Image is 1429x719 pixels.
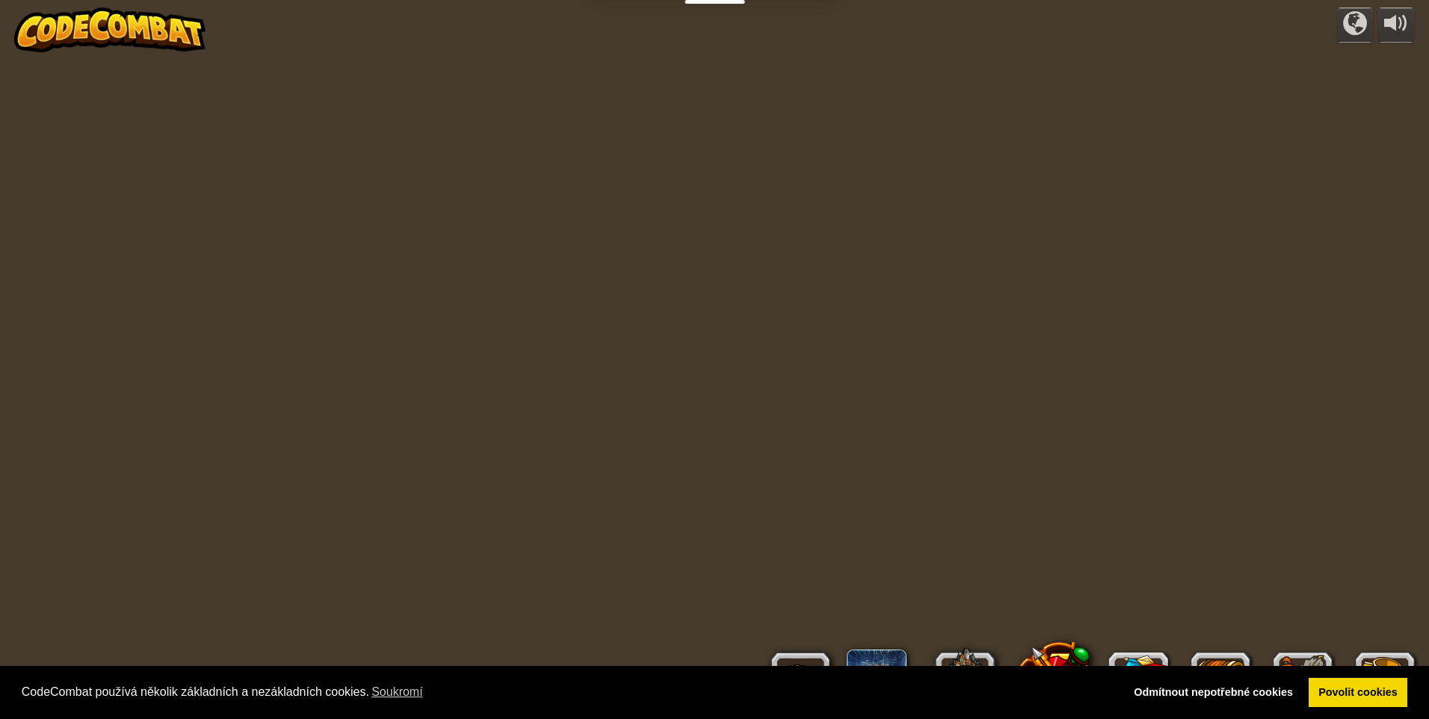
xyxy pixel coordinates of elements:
span: CodeCombat používá několik základních a nezákladních cookies. [22,681,1112,703]
a: learn more about cookies [369,681,425,703]
a: allow cookies [1309,678,1408,708]
a: deny cookies [1124,678,1303,708]
img: CodeCombat - Learn how to code by playing a game [14,7,206,52]
button: Nastavení hlasitosti [1377,7,1415,43]
button: Kampaně [1336,7,1374,43]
